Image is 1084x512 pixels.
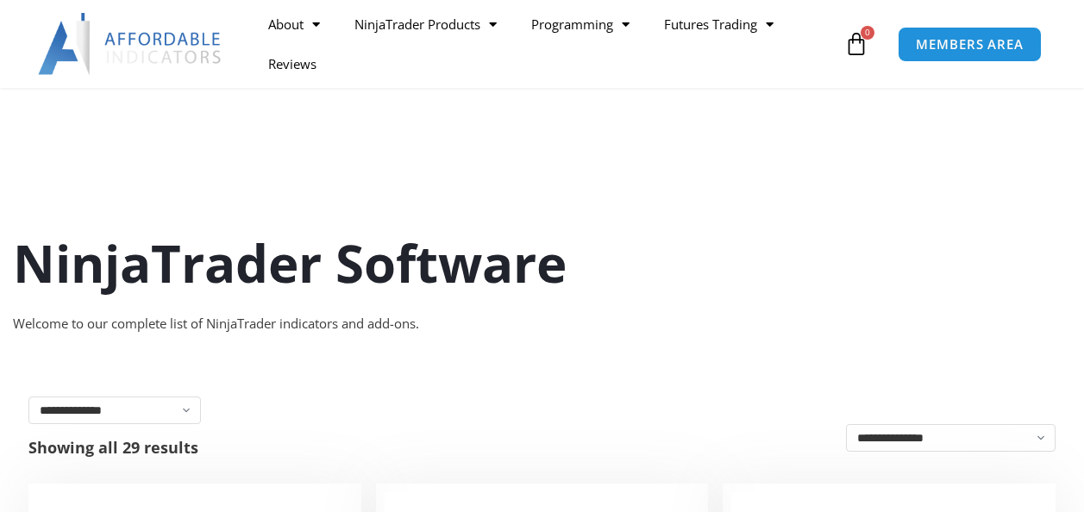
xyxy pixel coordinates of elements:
a: Programming [514,4,647,44]
p: Showing all 29 results [28,440,198,455]
h1: NinjaTrader Software [13,227,1071,299]
a: NinjaTrader Products [337,4,514,44]
img: LogoAI | Affordable Indicators – NinjaTrader [38,13,223,75]
a: 0 [818,19,894,69]
a: Futures Trading [647,4,791,44]
span: MEMBERS AREA [916,38,1024,51]
nav: Menu [251,4,841,84]
a: MEMBERS AREA [898,27,1042,62]
span: 0 [861,26,874,40]
a: Reviews [251,44,334,84]
a: About [251,4,337,44]
select: Shop order [846,424,1056,452]
div: Welcome to our complete list of NinjaTrader indicators and add-ons. [13,312,1071,336]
